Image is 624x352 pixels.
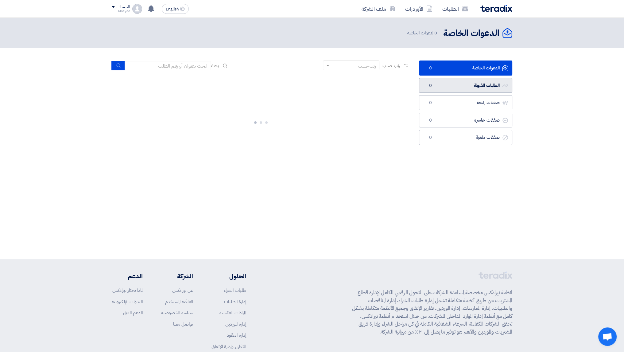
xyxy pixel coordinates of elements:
button: English [162,4,189,14]
a: لماذا تختار تيرادكس [112,287,143,294]
a: طلبات الشراء [224,287,246,294]
input: ابحث بعنوان أو رقم الطلب [125,61,211,70]
li: الشركة [161,272,193,281]
a: الطلبات المقبولة0 [419,78,512,93]
span: 0 [427,117,434,123]
span: 0 [427,65,434,71]
li: الحلول [211,272,246,281]
span: 0 [427,100,434,106]
div: Moayad [112,10,130,13]
a: المزادات العكسية [219,309,246,316]
span: English [166,7,179,11]
a: صفقات رابحة0 [419,95,512,110]
a: الدعم الفني [123,309,143,316]
a: إدارة الطلبات [224,298,246,305]
a: عن تيرادكس [172,287,193,294]
a: الدعوات الخاصة0 [419,61,512,76]
span: 0 [427,83,434,89]
span: 0 [427,135,434,141]
a: صفقات ملغية0 [419,130,512,145]
div: رتب حسب [358,63,376,69]
a: إدارة الموردين [225,321,246,327]
span: رتب حسب [382,62,400,69]
a: الأوردرات [400,2,437,16]
a: تواصل معنا [173,321,193,327]
img: Teradix logo [480,5,512,12]
a: ملف الشركة [357,2,400,16]
a: اتفاقية المستخدم [165,298,193,305]
h2: الدعوات الخاصة [443,27,499,39]
a: الطلبات [437,2,473,16]
div: الحساب [117,5,130,10]
div: Open chat [598,327,617,346]
a: التقارير وإدارة الإنفاق [211,343,246,350]
a: صفقات خاسرة0 [419,113,512,128]
a: الندوات الإلكترونية [112,298,143,305]
a: سياسة الخصوصية [161,309,193,316]
a: إدارة العقود [227,332,246,338]
span: 0 [434,29,437,36]
p: أنظمة تيرادكس مخصصة لمساعدة الشركات على التحول الرقمي الكامل لإدارة قطاع المشتريات عن طريق أنظمة ... [352,289,512,336]
span: الدعوات الخاصة [407,29,438,37]
li: الدعم [112,272,143,281]
span: بحث [211,62,219,69]
img: profile_test.png [132,4,142,14]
